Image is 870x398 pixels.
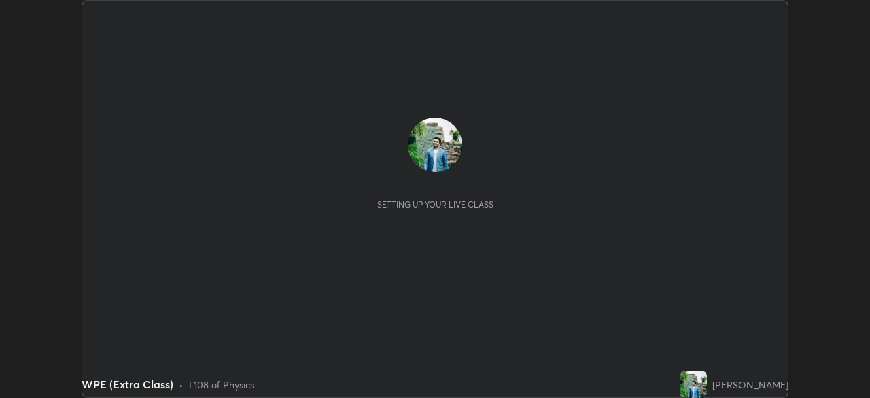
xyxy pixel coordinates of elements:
div: L108 of Physics [189,378,254,392]
div: WPE (Extra Class) [82,376,173,393]
img: 3039acb2fa3d48028dcb1705d1182d1b.jpg [408,118,462,172]
img: 3039acb2fa3d48028dcb1705d1182d1b.jpg [680,371,707,398]
div: [PERSON_NAME] [712,378,788,392]
div: • [179,378,184,392]
div: Setting up your live class [377,199,493,210]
